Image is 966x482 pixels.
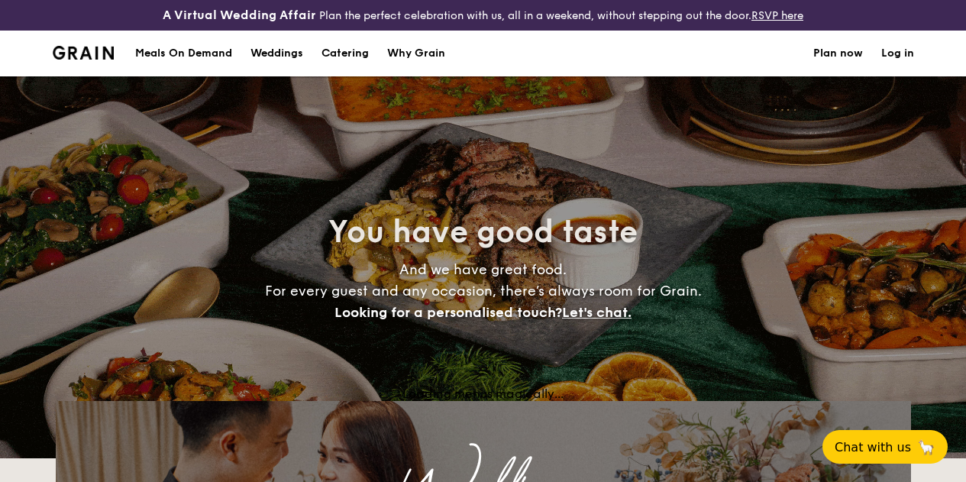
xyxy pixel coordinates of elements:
[53,46,115,60] a: Logotype
[835,440,911,455] span: Chat with us
[126,31,241,76] a: Meals On Demand
[321,31,369,76] h1: Catering
[250,31,303,76] div: Weddings
[265,261,702,321] span: And we have great food. For every guest and any occasion, there’s always room for Grain.
[917,438,935,456] span: 🦙
[387,31,445,76] div: Why Grain
[53,46,115,60] img: Grain
[312,31,378,76] a: Catering
[135,31,232,76] div: Meals On Demand
[378,31,454,76] a: Why Grain
[813,31,863,76] a: Plan now
[161,6,805,24] div: Plan the perfect celebration with us, all in a weekend, without stepping out the door.
[881,31,914,76] a: Log in
[751,9,803,22] a: RSVP here
[163,6,316,24] h4: A Virtual Wedding Affair
[562,304,632,321] span: Let's chat.
[56,387,911,401] div: Loading menus magically...
[328,214,638,251] span: You have good taste
[822,430,948,464] button: Chat with us🦙
[334,304,562,321] span: Looking for a personalised touch?
[241,31,312,76] a: Weddings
